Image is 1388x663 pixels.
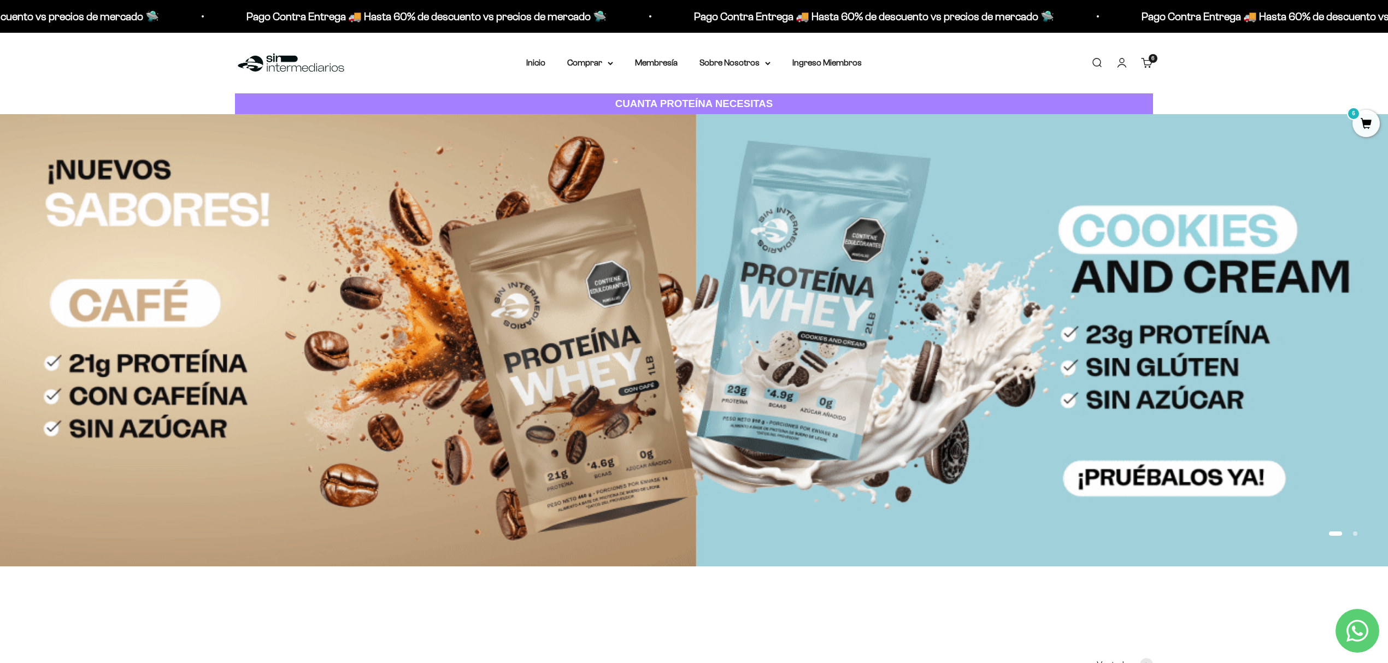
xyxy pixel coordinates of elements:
a: Ingreso Miembros [792,58,862,67]
strong: CUANTA PROTEÍNA NECESITAS [615,98,773,109]
summary: Sobre Nosotros [699,56,771,70]
a: CUANTA PROTEÍNA NECESITAS [235,93,1153,115]
mark: 6 [1347,107,1360,120]
a: Membresía [635,58,678,67]
summary: Comprar [567,56,613,70]
span: 6 [1151,56,1155,61]
a: Inicio [526,58,545,67]
p: Pago Contra Entrega 🚚 Hasta 60% de descuento vs precios de mercado 🛸 [692,8,1052,25]
p: Pago Contra Entrega 🚚 Hasta 60% de descuento vs precios de mercado 🛸 [244,8,604,25]
a: 6 [1352,119,1380,131]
